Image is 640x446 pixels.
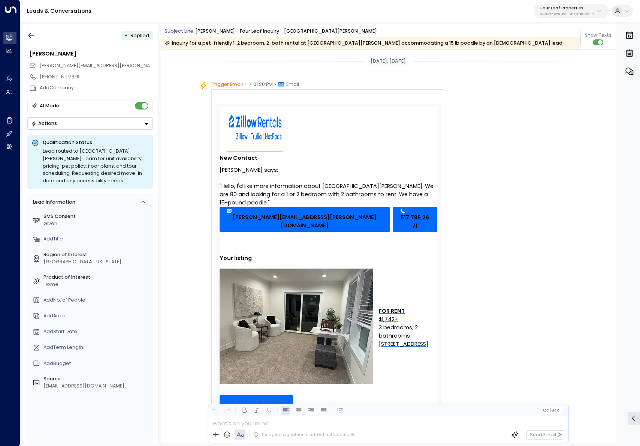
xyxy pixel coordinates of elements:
span: • [275,81,277,88]
div: AddStart Date [43,328,150,335]
a: Leads & Conversations [27,7,91,15]
div: Button group with a nested menu [27,117,153,130]
button: Four Leaf Properties34e1cd17-0f68-49af-bd32-3c48ce8611d1 [534,4,609,18]
span: 517.795.2671 [401,213,430,230]
p: Four Leaf Properties [540,6,594,11]
div: Inquiry for a pet-friendly 1-2 bedroom, 2-bath rental at [GEOGRAPHIC_DATA][PERSON_NAME] accommoda... [164,39,562,47]
div: [EMAIL_ADDRESS][DOMAIN_NAME] [43,383,150,390]
label: Region of Interest [43,251,150,258]
div: Lead routed to [GEOGRAPHIC_DATA][PERSON_NAME] Team for unit availability, pricing, pet policy, fl... [43,147,149,185]
a: $1,742+ [379,315,398,323]
div: Your listing [220,254,437,263]
a: 3 bedrooms, 2 bathrooms [379,323,437,340]
label: Product of Interest [43,274,150,281]
a: [PERSON_NAME][EMAIL_ADDRESS][PERSON_NAME][DOMAIN_NAME] [220,207,390,232]
div: [DATE], [DATE] [368,57,408,66]
label: SMS Consent [43,213,150,220]
span: Cc Bcc [543,408,559,413]
div: The agent signature is added automatically [253,432,355,438]
a: 517.795.2671 [393,207,437,232]
div: AddNo. of People [43,297,150,304]
p: Qualification Status [43,139,149,146]
span: Email [286,81,299,88]
span: [PERSON_NAME][EMAIL_ADDRESS][PERSON_NAME][DOMAIN_NAME] [39,62,198,69]
div: [PHONE_NUMBER] [40,74,153,81]
span: • [250,81,252,88]
label: Source [43,375,150,383]
div: New Contact [220,152,437,164]
button: Actions [27,117,153,130]
button: Redo [223,406,232,415]
span: 01:20 PM [253,81,273,88]
div: Actions [31,120,57,126]
div: Given [43,220,150,227]
div: AI Mode [40,102,59,110]
div: Home [43,281,150,288]
div: [GEOGRAPHIC_DATA][US_STATE] [43,258,150,266]
div: "Hello, I'd like more information about [GEOGRAPHIC_DATA][PERSON_NAME]. We are 80 and looking for... [220,182,437,207]
div: AddTerm Length [43,344,150,351]
span: Trigger Email [211,81,243,88]
div: • [124,30,128,42]
p: 34e1cd17-0f68-49af-bd32-3c48ce8611d1 [540,13,594,16]
span: sandie.carpenter@outlook.com [39,62,153,69]
div: [PERSON_NAME] - Four Leaf Inquiry - [GEOGRAPHIC_DATA][PERSON_NAME] [195,28,377,35]
span: • [245,81,247,88]
span: Show Texts [585,32,612,39]
button: Undo [210,406,220,415]
span: Subject Line: [164,28,194,34]
a: [STREET_ADDRESS] [379,340,428,348]
div: AddTitle [43,236,150,243]
div: AddCompany [40,84,153,92]
div: Lead Information [30,199,75,206]
button: Cc|Bcc [540,407,562,413]
div: AddBudget [43,360,150,367]
img: Listing photo [220,269,373,384]
a: See all listing details [220,395,293,408]
div: AddArea [43,312,150,320]
span: | [550,408,551,413]
img: url [229,115,281,141]
div: [PERSON_NAME] [30,50,153,58]
span: [PERSON_NAME][EMAIL_ADDRESS][PERSON_NAME][DOMAIN_NAME] [227,213,382,230]
a: FOR RENT [379,307,405,315]
div: [PERSON_NAME] says: [220,164,437,176]
span: Replied [130,32,149,39]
